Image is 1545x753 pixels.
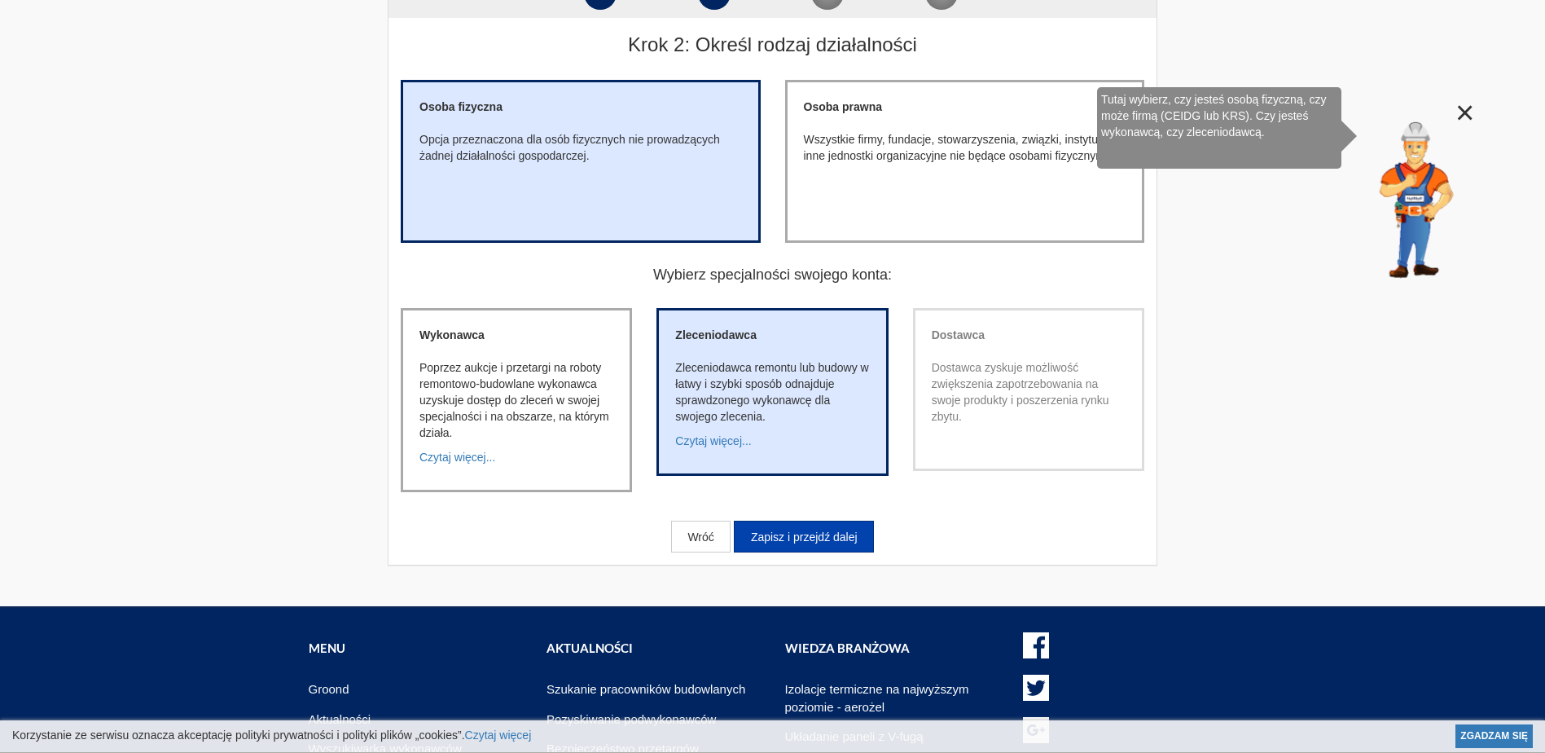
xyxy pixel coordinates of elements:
[671,521,731,553] a: Wróć
[419,131,742,164] p: Opcja przeznaczona dla osób fizycznych nie prowadzących żadnej działalności gospodarczej.
[675,327,757,343] label: Zleceniodawca
[1455,724,1533,748] a: ZGADZAM SIĘ
[1097,87,1341,169] div: Tutaj wybierz, czy jesteś osobą fizyczną, czy może firmą (CEIDG lub KRS). Czy jesteś wykonawcą, c...
[1023,717,1049,743] img: google-plus.png
[546,641,761,657] h4: Aktualności
[419,327,485,343] label: Wykonawca
[309,682,349,696] a: Groond
[419,99,503,115] label: Tylko osoby nie posiadające firmy.
[804,131,1126,164] p: Wszystkie firmy, fundacje, stowarzyszenia, związki, instytucje i inne jednostki organizacyjne nie...
[804,99,882,115] label: Wszystkie firmy, fundacje, stowarzyszenia, związki, instytucje i inne jednostki organizacyjne nie...
[465,729,532,742] a: Czytaj więcej
[546,682,745,696] a: Szukanie pracowników budowlanych
[309,712,371,726] a: Aktualności
[734,521,874,553] button: Zapisz i przejdź dalej
[309,641,523,657] h4: Menu
[401,34,1144,55] h3: Krok 2: Określ rodzaj działalności
[932,359,1126,425] p: Dostawca zyskuje możliwość zwiększenia zapotrzebowania na swoje produkty i poszerzenia rynku zbytu.
[419,451,495,464] a: Czytaj więcej...
[785,641,999,657] h4: Wiedza branżowa
[1023,632,1049,658] img: facebook.png
[401,267,1144,284] h4: Wybierz specjalności swojego konta:
[675,434,751,447] a: Czytaj więcej...
[419,359,613,441] p: Poprzez aukcje i przetargi na roboty remontowo-budowlane wykonawca uzyskuje dostęp do zleceń w sw...
[12,727,531,743] p: Korzystanie ze serwisu oznacza akceptację polityki prywatności i polityki plików „cookies”.
[1023,675,1049,701] img: twitter.png
[785,682,969,713] a: Izolacje termiczne na najwyższym poziomie - aerożel
[546,712,716,726] a: Pozyskiwanie podwykonawców
[1455,95,1474,130] span: ×
[932,327,985,343] label: Dostawca
[675,359,869,425] p: Zleceniodawca remontu lub budowy w łatwy i szybki sposób odnajduje sprawdzonego wykonawcę dla swo...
